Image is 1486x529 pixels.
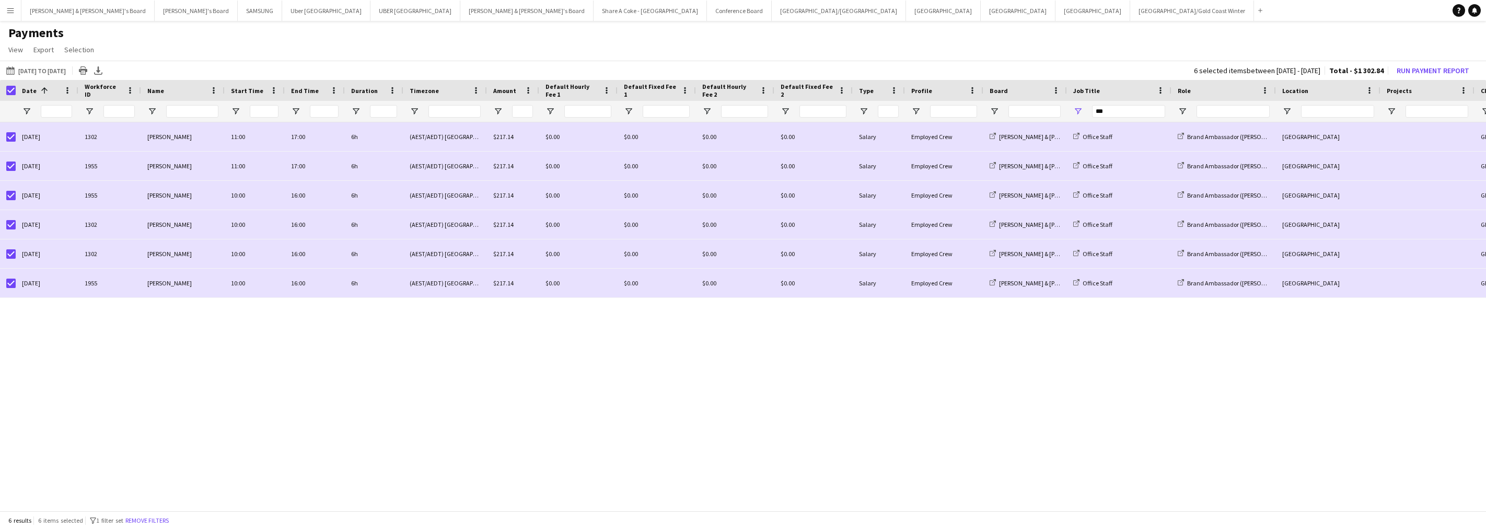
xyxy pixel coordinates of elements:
div: $0.00 [618,181,696,210]
div: Salary [853,122,905,151]
span: Brand Ambassador ([PERSON_NAME]) [1187,133,1288,141]
div: Employed Crew [905,181,983,210]
button: Open Filter Menu [22,107,31,116]
div: (AEST/AEDT) [GEOGRAPHIC_DATA] [403,210,487,239]
div: (AEST/AEDT) [GEOGRAPHIC_DATA] [403,122,487,151]
span: Brand Ambassador ([PERSON_NAME]) [1187,191,1288,199]
div: 16:00 [285,269,345,297]
span: 6 items selected [38,516,83,524]
a: Brand Ambassador ([PERSON_NAME]) [1178,133,1288,141]
div: Employed Crew [905,210,983,239]
div: $0.00 [696,152,774,180]
div: Employed Crew [905,239,983,268]
input: Default Hourly Fee 2 Filter Input [721,105,768,118]
input: Date Filter Input [41,105,72,118]
span: Office Staff [1083,250,1112,258]
span: View [8,45,23,54]
div: $0.00 [696,181,774,210]
div: [DATE] [16,152,78,180]
button: [GEOGRAPHIC_DATA] [906,1,981,21]
span: [PERSON_NAME] [147,279,192,287]
div: 6h [345,181,403,210]
div: (AEST/AEDT) [GEOGRAPHIC_DATA] [403,152,487,180]
div: [GEOGRAPHIC_DATA] [1276,269,1380,297]
button: [GEOGRAPHIC_DATA] [1055,1,1130,21]
button: Open Filter Menu [702,107,712,116]
button: Open Filter Menu [147,107,157,116]
div: [GEOGRAPHIC_DATA] [1276,210,1380,239]
input: Default Fixed Fee 2 Filter Input [799,105,846,118]
span: Brand Ambassador ([PERSON_NAME]) [1187,250,1288,258]
div: 10:00 [225,210,285,239]
div: $0.00 [774,122,853,151]
div: 1955 [78,269,141,297]
div: [DATE] [16,269,78,297]
span: Start Time [231,87,263,95]
input: Profile Filter Input [930,105,977,118]
button: Open Filter Menu [545,107,555,116]
div: (AEST/AEDT) [GEOGRAPHIC_DATA] [403,181,487,210]
button: Open Filter Menu [1178,107,1187,116]
div: Employed Crew [905,122,983,151]
div: $0.00 [618,269,696,297]
div: [DATE] [16,210,78,239]
a: [PERSON_NAME] & [PERSON_NAME]'s Board [990,191,1115,199]
span: [PERSON_NAME] & [PERSON_NAME]'s Board [999,221,1115,228]
input: Workforce ID Filter Input [103,105,135,118]
div: 1955 [78,181,141,210]
app-action-btn: Print [77,64,89,77]
span: Location [1282,87,1308,95]
button: Open Filter Menu [1282,107,1292,116]
input: Default Fixed Fee 1 Filter Input [643,105,690,118]
span: Brand Ambassador ([PERSON_NAME]) [1187,221,1288,228]
a: Office Staff [1073,279,1112,287]
div: [GEOGRAPHIC_DATA] [1276,152,1380,180]
span: [PERSON_NAME] & [PERSON_NAME]'s Board [999,162,1115,170]
button: Open Filter Menu [351,107,361,116]
div: $0.00 [618,152,696,180]
button: Open Filter Menu [85,107,94,116]
span: Role [1178,87,1191,95]
button: [PERSON_NAME] & [PERSON_NAME]'s Board [460,1,594,21]
div: [DATE] [16,181,78,210]
button: [GEOGRAPHIC_DATA] [981,1,1055,21]
a: [PERSON_NAME] & [PERSON_NAME]'s Board [990,221,1115,228]
div: [DATE] [16,122,78,151]
input: Start Time Filter Input [250,105,278,118]
div: $0.00 [539,269,618,297]
div: $0.00 [618,122,696,151]
a: Brand Ambassador ([PERSON_NAME]) [1178,191,1288,199]
a: View [4,43,27,56]
input: Amount Filter Input [512,105,533,118]
div: 1302 [78,122,141,151]
button: Open Filter Menu [493,107,503,116]
div: $0.00 [696,269,774,297]
span: Board [990,87,1008,95]
div: $0.00 [539,122,618,151]
div: $0.00 [774,210,853,239]
button: Open Filter Menu [410,107,419,116]
span: Default Hourly Fee 2 [702,83,756,98]
div: Salary [853,239,905,268]
span: [PERSON_NAME] [147,133,192,141]
div: $0.00 [618,239,696,268]
span: $217.14 [493,221,514,228]
div: 10:00 [225,181,285,210]
div: $0.00 [774,152,853,180]
div: 17:00 [285,152,345,180]
span: Default Hourly Fee 1 [545,83,599,98]
div: $0.00 [696,239,774,268]
a: [PERSON_NAME] & [PERSON_NAME]'s Board [990,250,1115,258]
span: $217.14 [493,162,514,170]
span: End Time [291,87,319,95]
div: 6h [345,239,403,268]
a: Brand Ambassador ([PERSON_NAME]) [1178,250,1288,258]
div: 16:00 [285,181,345,210]
div: 16:00 [285,210,345,239]
span: Total - $1 302.84 [1329,66,1384,75]
div: $0.00 [696,122,774,151]
button: [DATE] to [DATE] [4,64,68,77]
div: [GEOGRAPHIC_DATA] [1276,122,1380,151]
button: [PERSON_NAME]'s Board [155,1,238,21]
span: $217.14 [493,250,514,258]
